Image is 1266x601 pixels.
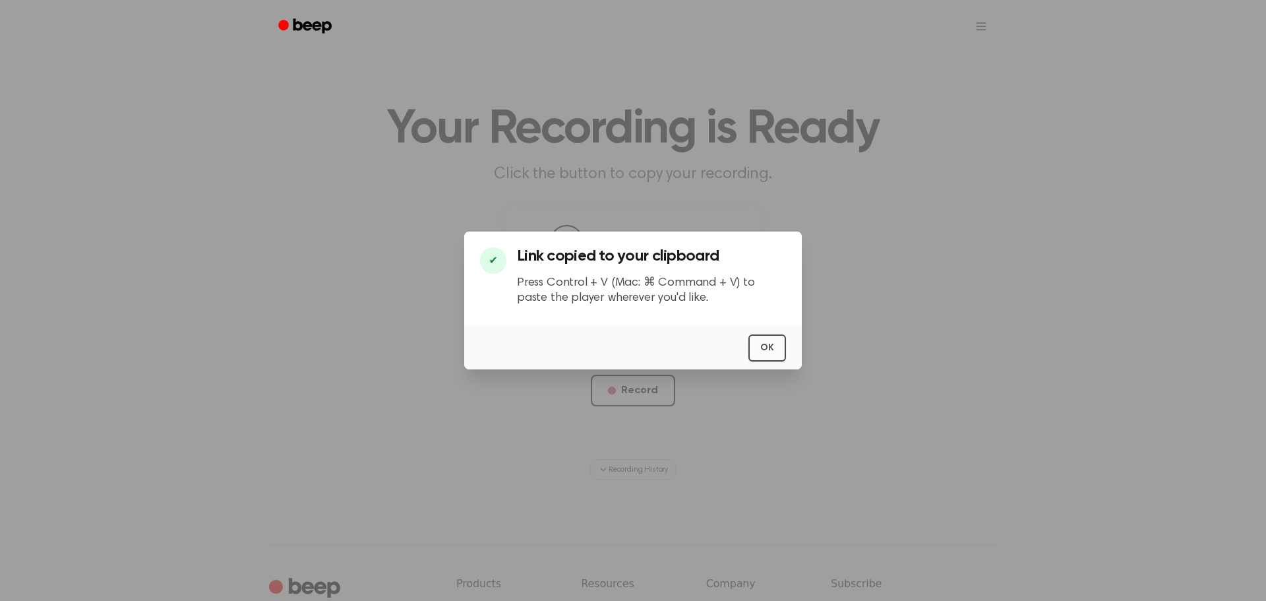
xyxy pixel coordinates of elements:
div: ✔ [480,247,506,274]
h3: Link copied to your clipboard [517,247,786,265]
p: Press Control + V (Mac: ⌘ Command + V) to paste the player wherever you'd like. [517,276,786,305]
button: Open menu [965,11,997,42]
a: Beep [269,14,344,40]
button: OK [748,334,786,362]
